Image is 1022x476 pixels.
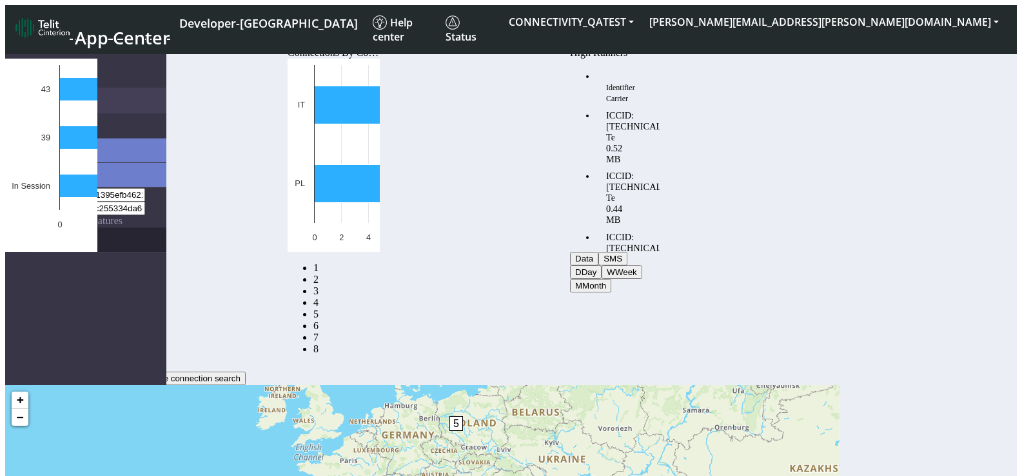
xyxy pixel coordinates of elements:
[5,372,840,385] div: LOCATION OF CONNECTIONS
[313,274,319,285] a: Carrier
[15,14,168,45] a: App Center
[313,332,319,343] a: Zero Session
[31,113,166,138] a: Connections
[606,94,628,103] span: Carrier
[15,17,70,38] img: logo-telit-cinterion-gw-new.png
[606,232,628,254] div: ICCID: [TECHNICAL_ID]
[606,143,614,165] div: 0.52 MB
[298,100,306,109] text: IT
[75,26,170,50] span: App Center
[446,15,460,30] img: status.svg
[295,178,305,188] text: PL
[57,220,62,229] text: 0
[179,10,357,34] a: Your current platform instance
[368,10,440,49] a: Help center
[41,84,50,94] text: 43
[313,309,319,319] a: Usage by Carrier
[607,267,615,277] span: W
[373,15,387,30] img: knowledge.svg
[373,15,413,44] span: Help center
[313,285,319,296] a: Usage per Country
[179,15,358,31] span: Developer-[GEOGRAPHIC_DATA]
[312,233,317,242] text: 0
[606,171,628,193] div: ICCID: [TECHNICAL_ID]
[606,193,614,204] div: Telit
[575,267,582,277] span: D
[31,52,166,88] a: Connectivity Management
[313,320,319,331] a: 14 Days Trend
[148,372,246,385] button: Use connection search
[313,297,319,308] a: Connections By Carrier
[440,10,501,49] a: Status
[582,267,597,277] span: Day
[598,252,627,265] button: SMS
[575,281,582,290] span: M
[57,138,166,162] a: List
[366,233,371,242] text: 4
[12,392,28,409] a: Zoom in
[582,281,606,290] span: Month
[57,163,166,187] a: Map
[501,10,642,33] button: CONNECTIVITY_QATEST
[606,204,614,225] div: 0.44 MB
[602,265,642,279] button: WWeek
[606,132,614,143] div: Telit
[449,416,463,431] span: 5
[570,265,602,279] button: DDay
[642,10,1007,33] button: [PERSON_NAME][EMAIL_ADDRESS][PERSON_NAME][DOMAIN_NAME]
[606,83,635,92] span: Identifier
[446,15,477,44] span: Status
[570,252,598,265] button: Data
[606,110,628,132] div: ICCID: [TECHNICAL_ID]
[615,267,637,277] span: Week
[288,262,380,355] nav: Summary paging
[12,409,28,426] a: Zoom out
[31,88,166,113] a: Home
[31,227,166,252] a: eUICCs
[41,133,50,142] text: 39
[313,343,319,354] a: Not Connected for 30 days
[339,233,344,242] text: 2
[12,181,50,191] text: In Session
[570,279,611,292] button: MMonth
[313,262,319,273] a: Connections By Country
